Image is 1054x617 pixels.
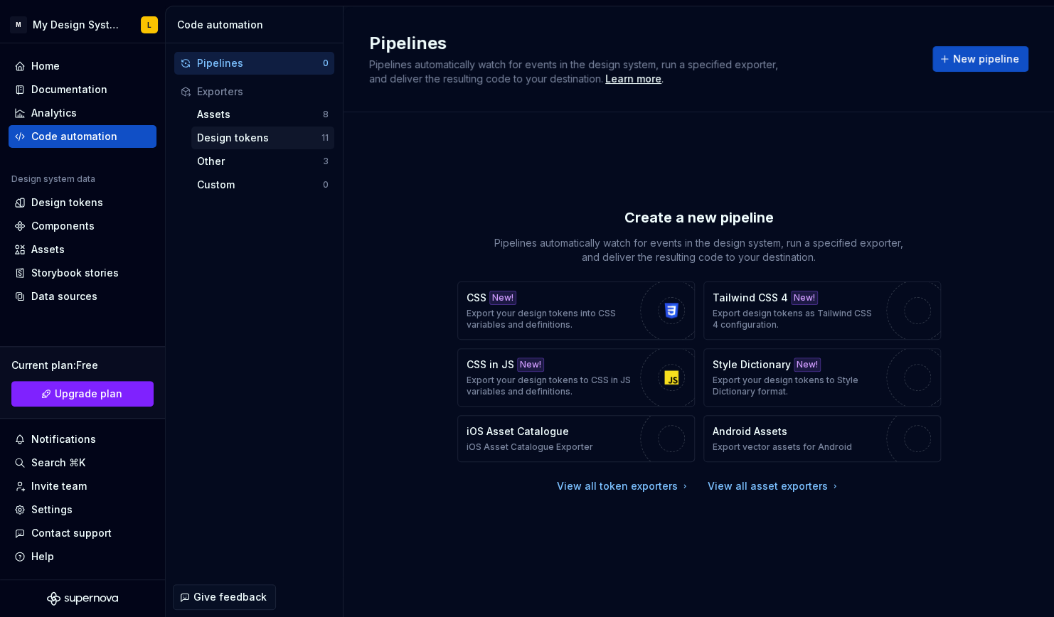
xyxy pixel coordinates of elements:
[174,52,334,75] button: Pipelines0
[624,208,774,227] p: Create a new pipeline
[9,545,156,568] button: Help
[191,127,334,149] button: Design tokens11
[11,381,154,407] a: Upgrade plan
[457,348,695,407] button: CSS in JSNew!Export your design tokens to CSS in JS variables and definitions.
[197,107,323,122] div: Assets
[9,428,156,451] button: Notifications
[31,456,85,470] div: Search ⌘K
[31,195,103,210] div: Design tokens
[323,58,329,69] div: 0
[467,441,593,453] p: iOS Asset Catalogue Exporter
[713,291,788,305] p: Tailwind CSS 4
[31,266,119,280] div: Storybook stories
[9,285,156,308] a: Data sources
[9,191,156,214] a: Design tokens
[457,415,695,462] button: iOS Asset CatalogueiOS Asset Catalogue Exporter
[177,18,337,32] div: Code automation
[55,387,122,401] span: Upgrade plan
[713,358,791,372] p: Style Dictionary
[703,348,941,407] button: Style DictionaryNew!Export your design tokens to Style Dictionary format.
[713,424,787,439] p: Android Assets
[489,291,516,305] div: New!
[197,56,323,70] div: Pipelines
[321,132,329,144] div: 11
[9,498,156,521] a: Settings
[9,238,156,261] a: Assets
[467,291,486,305] p: CSS
[9,102,156,124] a: Analytics
[31,503,73,517] div: Settings
[31,242,65,257] div: Assets
[197,85,329,99] div: Exporters
[486,236,912,264] p: Pipelines automatically watch for events in the design system, run a specified exporter, and deli...
[557,479,691,493] a: View all token exporters
[191,173,334,196] button: Custom0
[31,219,95,233] div: Components
[467,375,633,397] p: Export your design tokens to CSS in JS variables and definitions.
[31,129,117,144] div: Code automation
[467,358,514,372] p: CSS in JS
[193,590,267,604] span: Give feedback
[794,358,821,372] div: New!
[517,358,544,372] div: New!
[791,291,818,305] div: New!
[323,109,329,120] div: 8
[31,479,87,493] div: Invite team
[197,154,323,168] div: Other
[9,78,156,101] a: Documentation
[369,58,781,85] span: Pipelines automatically watch for events in the design system, run a specified exporter, and deli...
[713,441,852,453] p: Export vector assets for Android
[603,74,664,85] span: .
[31,106,77,120] div: Analytics
[953,52,1019,66] span: New pipeline
[31,526,112,540] div: Contact support
[197,131,321,145] div: Design tokens
[191,150,334,173] button: Other3
[605,72,661,86] a: Learn more
[457,281,695,340] button: CSSNew!Export your design tokens into CSS variables and definitions.
[197,178,323,192] div: Custom
[10,16,27,33] div: M
[9,215,156,237] a: Components
[191,103,334,126] button: Assets8
[932,46,1028,72] button: New pipeline
[708,479,841,493] a: View all asset exporters
[3,9,162,40] button: MMy Design SystemL
[33,18,124,32] div: My Design System
[713,375,879,397] p: Export your design tokens to Style Dictionary format.
[9,475,156,498] a: Invite team
[9,125,156,148] a: Code automation
[31,432,96,446] div: Notifications
[369,32,915,55] h2: Pipelines
[467,308,633,331] p: Export your design tokens into CSS variables and definitions.
[467,424,569,439] p: iOS Asset Catalogue
[31,549,54,564] div: Help
[9,262,156,284] a: Storybook stories
[9,522,156,544] button: Contact support
[31,59,60,73] div: Home
[323,156,329,167] div: 3
[173,584,276,610] button: Give feedback
[147,19,151,31] div: L
[11,358,154,372] div: Current plan : Free
[713,308,879,331] p: Export design tokens as Tailwind CSS 4 configuration.
[9,55,156,77] a: Home
[703,281,941,340] button: Tailwind CSS 4New!Export design tokens as Tailwind CSS 4 configuration.
[323,179,329,191] div: 0
[9,451,156,474] button: Search ⌘K
[11,173,95,185] div: Design system data
[703,415,941,462] button: Android AssetsExport vector assets for Android
[47,591,118,606] svg: Supernova Logo
[31,289,97,304] div: Data sources
[31,82,107,97] div: Documentation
